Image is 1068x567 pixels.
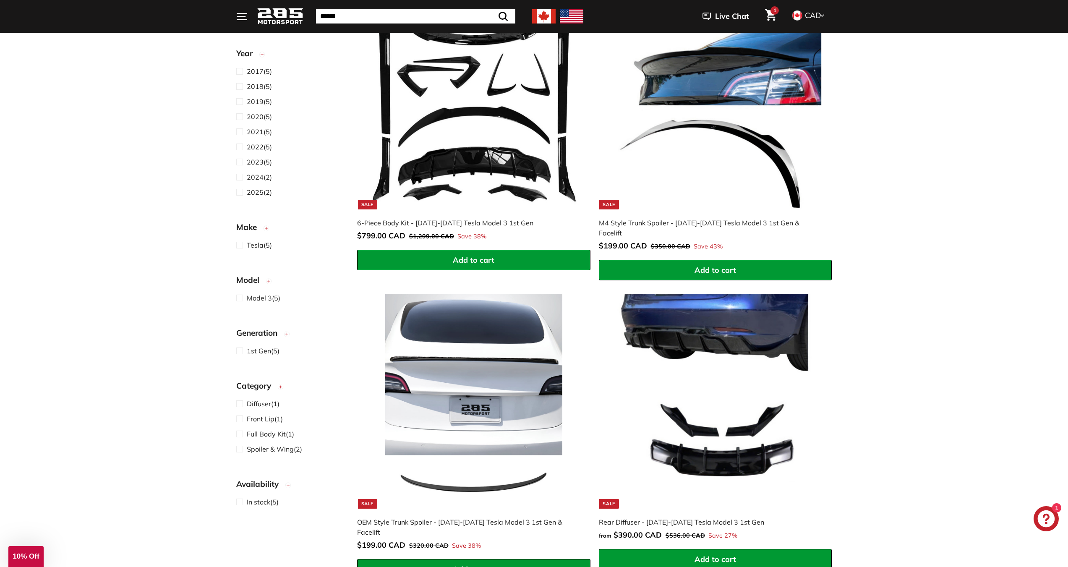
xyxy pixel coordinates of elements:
[357,218,582,228] div: 6-Piece Body Kit - [DATE]-[DATE] Tesla Model 3 1st Gen
[247,127,272,137] span: (5)
[247,429,294,439] span: (1)
[13,552,39,560] span: 10% Off
[1031,506,1061,533] inbox-online-store-chat: Shopify online store chat
[599,285,832,549] a: Sale tesla model 3 rear diffuser Rear Diffuser - [DATE]-[DATE] Tesla Model 3 1st Gen Save 27%
[708,531,737,541] span: Save 27%
[8,546,44,567] div: 10% Off
[599,218,824,238] div: M4 Style Trunk Spoiler - [DATE]-[DATE] Tesla Model 3 1st Gen & Facelift
[599,200,619,209] div: Sale
[695,265,736,275] span: Add to cart
[614,530,662,540] span: $390.00 CAD
[599,260,832,281] button: Add to cart
[236,221,263,233] span: Make
[236,47,259,60] span: Year
[236,274,266,286] span: Model
[247,112,272,122] span: (5)
[247,399,279,409] span: (1)
[247,82,264,91] span: 2018
[247,158,264,166] span: 2023
[236,327,284,339] span: Generation
[409,542,449,549] span: $320.00 CAD
[599,499,619,509] div: Sale
[257,7,303,26] img: Logo_285_Motorsport_areodynamics_components
[357,250,590,271] button: Add to cart
[247,415,274,423] span: Front Lip
[760,2,781,31] a: Cart
[457,232,486,241] span: Save 38%
[358,499,377,509] div: Sale
[357,540,405,550] span: $199.00 CAD
[247,498,270,506] span: In stock
[247,66,272,76] span: (5)
[236,476,344,496] button: Availability
[247,112,264,121] span: 2020
[692,6,760,27] button: Live Chat
[773,7,776,13] span: 1
[666,532,705,539] span: $536.00 CAD
[236,272,344,293] button: Model
[236,45,344,66] button: Year
[236,324,344,345] button: Generation
[316,9,515,24] input: Search
[695,554,736,564] span: Add to cart
[247,97,264,106] span: 2019
[247,240,272,250] span: (5)
[247,414,283,424] span: (1)
[247,172,272,182] span: (2)
[651,243,690,250] span: $350.00 CAD
[599,532,611,539] span: from
[247,293,280,303] span: (5)
[453,255,494,265] span: Add to cart
[247,97,272,107] span: (5)
[247,445,294,453] span: Spoiler & Wing
[247,128,264,136] span: 2021
[608,294,823,508] img: tesla model 3 rear diffuser
[357,285,590,559] a: Sale OEM Style Trunk Spoiler - [DATE]-[DATE] Tesla Model 3 1st Gen & Facelift Save 38%
[599,241,647,251] span: $199.00 CAD
[805,10,821,20] span: CAD
[599,517,824,527] div: Rear Diffuser - [DATE]-[DATE] Tesla Model 3 1st Gen
[247,142,272,152] span: (5)
[694,242,723,251] span: Save 43%
[247,400,271,408] span: Diffuser
[357,517,582,537] div: OEM Style Trunk Spoiler - [DATE]-[DATE] Tesla Model 3 1st Gen & Facelift
[247,188,264,196] span: 2025
[247,346,279,356] span: (5)
[409,233,454,240] span: $1,299.00 CAD
[247,347,271,355] span: 1st Gen
[247,430,286,438] span: Full Body Kit
[236,478,285,490] span: Availability
[247,187,272,197] span: (2)
[247,143,264,151] span: 2022
[357,231,405,240] span: $799.00 CAD
[247,497,279,507] span: (5)
[247,173,264,181] span: 2024
[247,81,272,91] span: (5)
[247,67,264,76] span: 2017
[247,241,264,249] span: Tesla
[236,377,344,398] button: Category
[247,444,302,454] span: (2)
[247,157,272,167] span: (5)
[715,11,749,22] span: Live Chat
[236,380,277,392] span: Category
[358,200,377,209] div: Sale
[247,294,272,302] span: Model 3
[236,219,344,240] button: Make
[452,541,481,551] span: Save 38%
